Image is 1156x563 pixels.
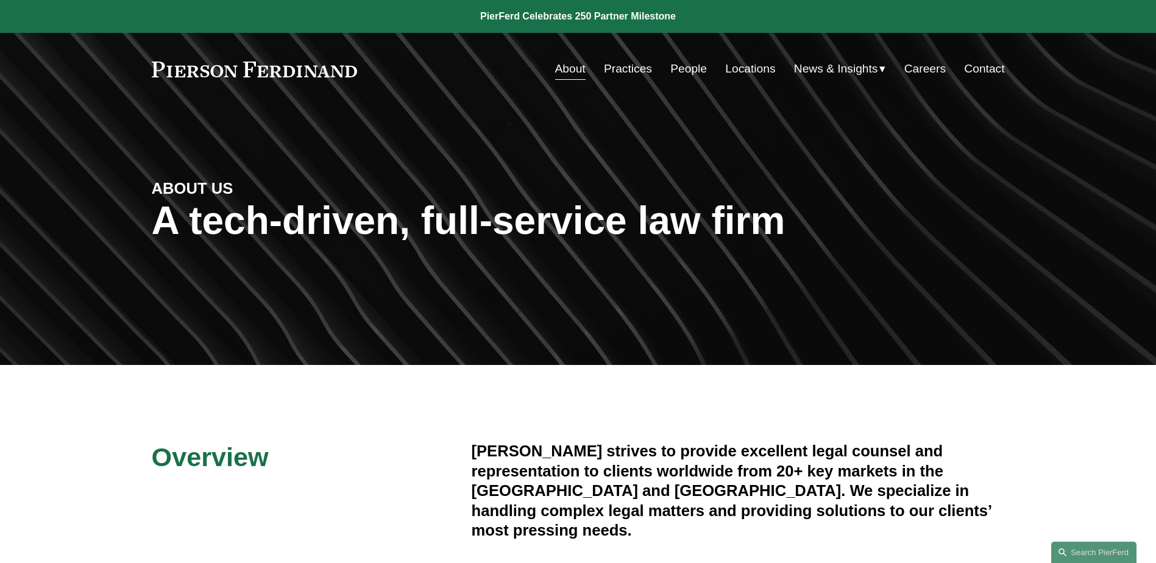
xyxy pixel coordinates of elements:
a: Contact [964,57,1004,80]
a: About [555,57,586,80]
span: Overview [152,442,269,472]
a: People [670,57,707,80]
a: Locations [725,57,775,80]
h1: A tech-driven, full-service law firm [152,199,1005,243]
a: Search this site [1051,542,1136,563]
a: Practices [604,57,652,80]
strong: ABOUT US [152,180,233,197]
a: Careers [904,57,946,80]
span: News & Insights [794,58,878,80]
h4: [PERSON_NAME] strives to provide excellent legal counsel and representation to clients worldwide ... [472,441,1005,540]
a: folder dropdown [794,57,886,80]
